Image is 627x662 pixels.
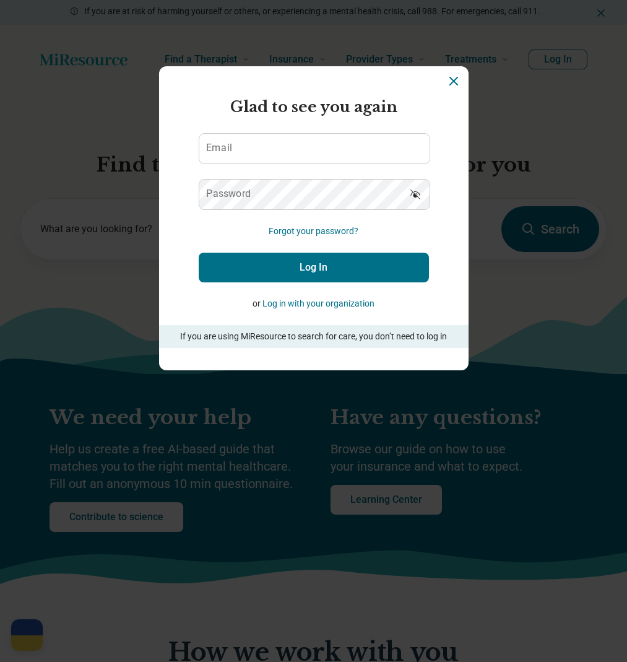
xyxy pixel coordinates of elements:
[262,297,374,310] button: Log in with your organization
[199,297,429,310] p: or
[269,225,358,238] button: Forgot your password?
[159,66,469,370] section: Login Dialog
[176,330,451,343] p: If you are using MiResource to search for care, you don’t need to log in
[206,189,251,199] label: Password
[199,96,429,118] h2: Glad to see you again
[446,74,461,89] button: Dismiss
[402,179,429,209] button: Show password
[206,143,232,153] label: Email
[199,253,429,282] button: Log In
